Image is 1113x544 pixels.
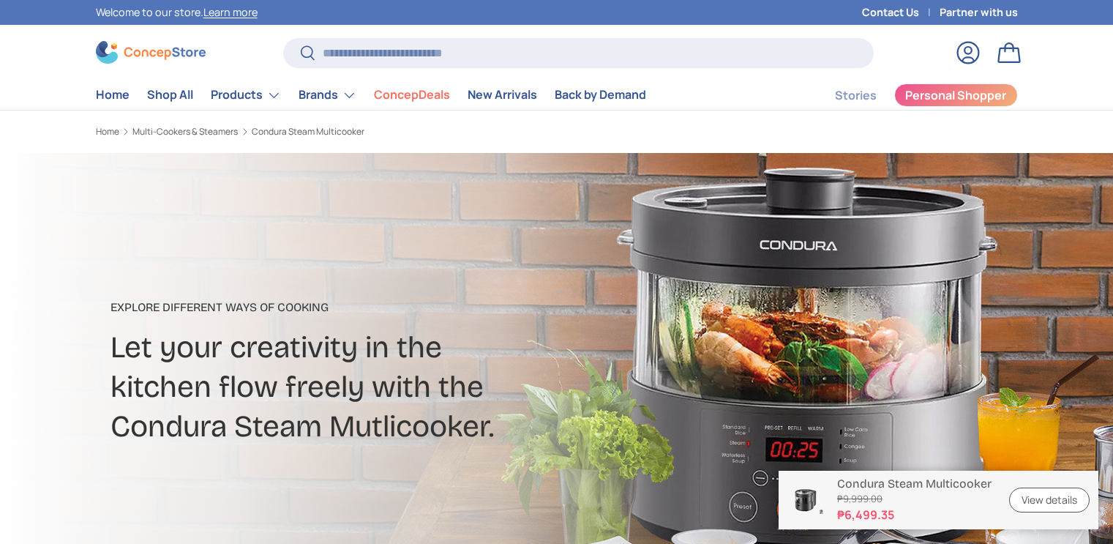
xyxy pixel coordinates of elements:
[290,81,365,110] summary: Brands
[374,81,450,109] a: ConcepDeals
[837,506,992,523] strong: ₱6,499.35
[468,81,537,109] a: New Arrivals
[800,81,1018,110] nav: Secondary
[110,299,672,316] p: Explore different ways of cooking
[555,81,646,109] a: Back by Demand
[905,89,1006,101] span: Personal Shopper
[894,83,1018,107] a: Personal Shopper
[110,328,672,446] h2: Let your creativity in the kitchen flow freely with the Condura Steam Mutlicooker.
[202,81,290,110] summary: Products
[203,5,258,19] a: Learn more
[96,81,130,109] a: Home
[211,81,281,110] a: Products
[96,125,585,138] nav: Breadcrumbs
[147,81,193,109] a: Shop All
[252,127,364,136] a: Condura Steam Multicooker
[96,81,646,110] nav: Primary
[862,4,940,21] a: Contact Us
[132,127,238,136] a: Multi-Cookers & Steamers
[837,492,992,506] s: ₱9,999.00
[837,477,992,491] p: Condura Steam Multicooker
[96,4,258,21] p: Welcome to our store.
[1009,488,1090,513] a: View details
[835,81,877,110] a: Stories
[96,41,206,64] img: ConcepStore
[784,485,825,515] img: condura-steam-multicooker-full-side-view-with-icc-sticker-concepstore
[299,81,356,110] a: Brands
[940,4,1018,21] a: Partner with us
[96,127,119,136] a: Home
